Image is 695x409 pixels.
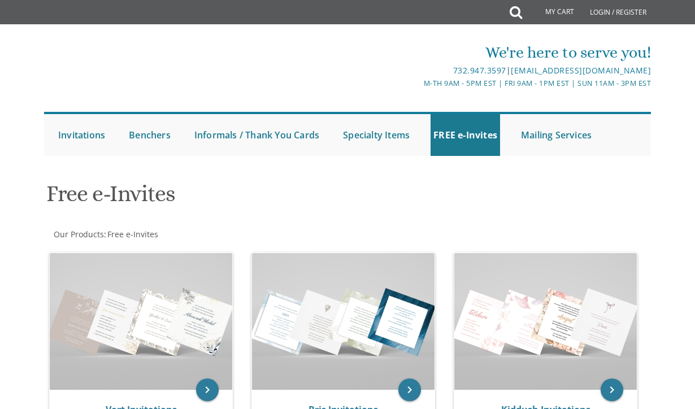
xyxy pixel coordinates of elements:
[252,253,435,390] img: Bris Invitations
[192,114,322,156] a: Informals / Thank You Cards
[44,229,347,240] div: :
[55,114,108,156] a: Invitations
[53,229,104,240] a: Our Products
[247,64,651,77] div: |
[511,65,651,76] a: [EMAIL_ADDRESS][DOMAIN_NAME]
[454,253,637,390] img: Kiddush Invitations
[106,229,158,240] a: Free e-Invites
[126,114,173,156] a: Benchers
[247,77,651,89] div: M-Th 9am - 5pm EST | Fri 9am - 1pm EST | Sun 11am - 3pm EST
[601,378,623,401] a: keyboard_arrow_right
[521,1,582,24] a: My Cart
[431,114,500,156] a: FREE e-Invites
[340,114,412,156] a: Specialty Items
[107,229,158,240] span: Free e-Invites
[196,378,219,401] a: keyboard_arrow_right
[453,65,506,76] a: 732.947.3597
[247,41,651,64] div: We're here to serve you!
[398,378,421,401] a: keyboard_arrow_right
[518,114,594,156] a: Mailing Services
[46,181,442,215] h1: Free e-Invites
[50,253,232,390] img: Vort Invitations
